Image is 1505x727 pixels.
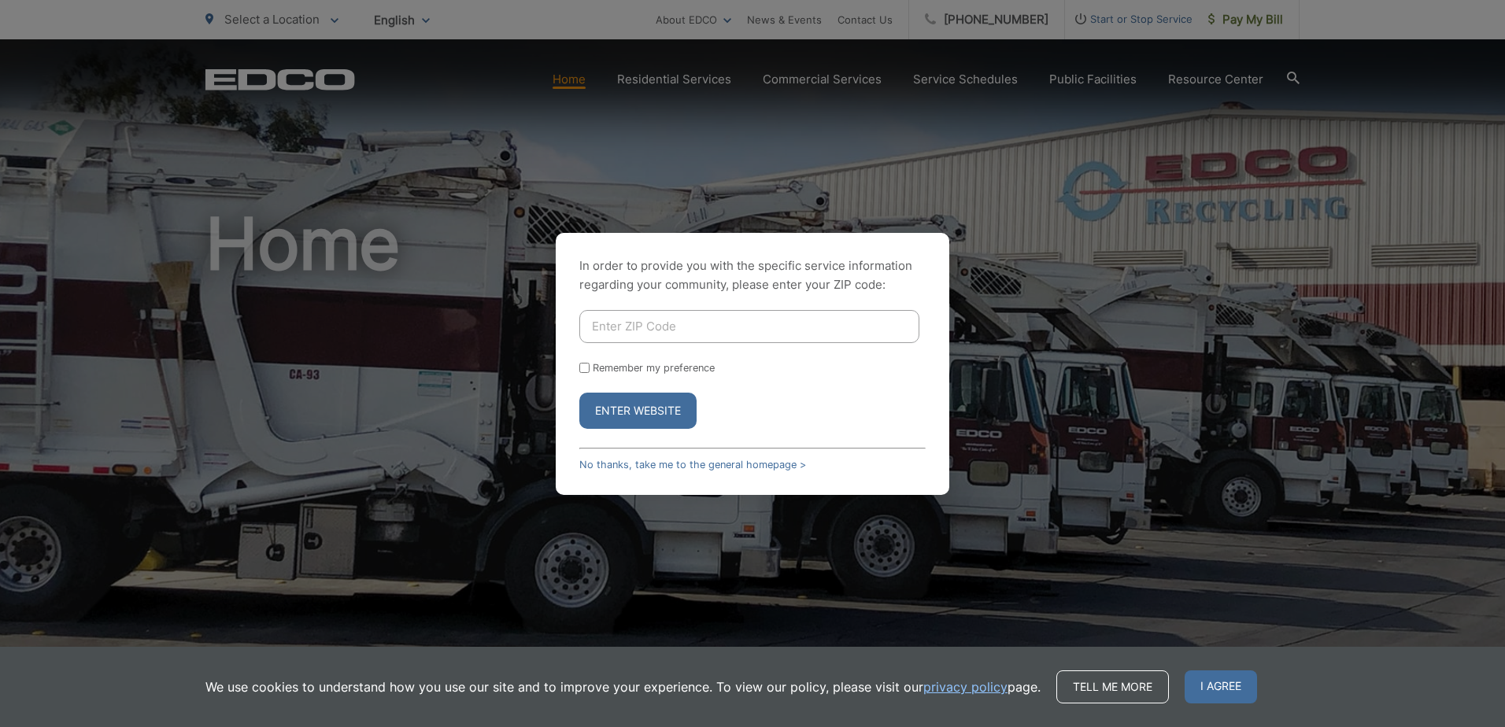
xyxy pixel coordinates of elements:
a: privacy policy [923,677,1008,696]
a: No thanks, take me to the general homepage > [579,459,806,471]
span: I agree [1185,670,1257,703]
label: Remember my preference [593,362,715,374]
p: We use cookies to understand how you use our site and to improve your experience. To view our pol... [205,677,1041,696]
p: In order to provide you with the specific service information regarding your community, please en... [579,256,926,294]
a: Tell me more [1056,670,1169,703]
input: Enter ZIP Code [579,310,919,343]
button: Enter Website [579,393,697,429]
